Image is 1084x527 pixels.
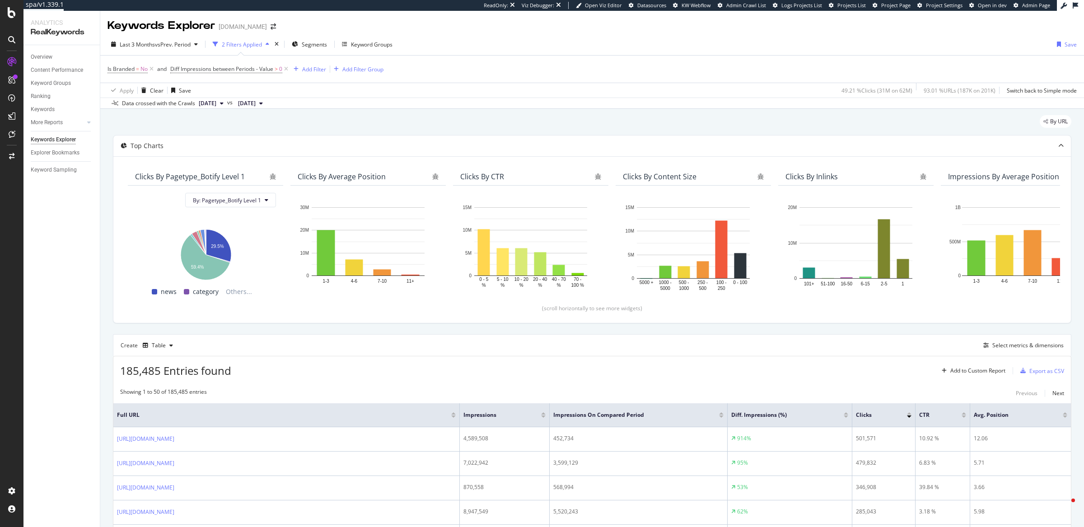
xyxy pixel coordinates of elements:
[107,83,134,98] button: Apply
[107,65,135,73] span: Is Branded
[856,508,911,516] div: 285,043
[733,280,748,285] text: 0 - 100
[881,2,911,9] span: Project Page
[107,18,215,33] div: Keywords Explorer
[785,172,838,181] div: Clicks By Inlinks
[873,2,911,9] a: Project Page
[631,276,634,281] text: 0
[1016,389,1037,397] div: Previous
[117,434,174,443] a: [URL][DOMAIN_NAME]
[140,63,148,75] span: No
[924,87,995,94] div: 93.01 % URLs ( 187K on 201K )
[794,276,797,281] text: 0
[757,173,764,180] div: bug
[500,283,505,288] text: %
[974,459,1067,467] div: 5.71
[1001,279,1008,284] text: 4-6
[538,283,542,288] text: %
[1053,37,1077,51] button: Save
[781,2,822,9] span: Logs Projects List
[938,364,1005,378] button: Add to Custom Report
[170,65,273,73] span: Diff Impressions between Periods - Value
[718,286,725,291] text: 250
[829,2,866,9] a: Projects List
[595,173,601,180] div: bug
[222,286,256,297] span: Others...
[270,173,276,180] div: bug
[821,281,835,286] text: 51-100
[948,172,1059,181] div: Impressions By Average Position
[788,241,797,246] text: 10M
[737,508,748,516] div: 62%
[209,37,273,51] button: 2 Filters Applied
[1028,279,1037,284] text: 7-10
[718,2,766,9] a: Admin Crawl List
[290,64,326,75] button: Add Filter
[737,483,748,491] div: 53%
[660,286,671,291] text: 5000
[432,173,439,180] div: bug
[484,2,508,9] div: ReadOnly:
[637,2,666,9] span: Datasources
[31,65,93,75] a: Content Performance
[804,281,814,286] text: 101+
[199,99,216,107] span: 2025 Oct. 3rd
[949,239,961,244] text: 500M
[31,52,52,62] div: Overview
[161,286,177,297] span: news
[139,338,177,353] button: Table
[460,172,504,181] div: Clicks By CTR
[980,340,1064,351] button: Select metrics & dimensions
[1017,364,1064,378] button: Export as CSV
[919,459,966,467] div: 6.83 %
[919,434,966,443] div: 10.92 %
[623,172,696,181] div: Clicks By Content Size
[300,228,309,233] text: 20M
[1022,2,1050,9] span: Admin Page
[737,459,748,467] div: 95%
[136,65,139,73] span: =
[195,98,227,109] button: [DATE]
[117,411,438,419] span: Full URL
[222,41,262,48] div: 2 Filters Applied
[193,286,219,297] span: category
[673,2,711,9] a: KW Webflow
[152,343,166,348] div: Table
[271,23,276,30] div: arrow-right-arrow-left
[31,135,76,145] div: Keywords Explorer
[917,2,963,9] a: Project Settings
[31,118,84,127] a: More Reports
[902,281,904,286] text: 1
[841,281,852,286] text: 16-50
[219,22,267,31] div: [DOMAIN_NAME]
[31,92,93,101] a: Ranking
[138,83,164,98] button: Clear
[773,2,822,9] a: Logs Projects List
[679,280,689,285] text: 500 -
[31,65,83,75] div: Content Performance
[861,281,870,286] text: 6-15
[522,2,554,9] div: Viz Debugger:
[124,304,1060,312] div: (scroll horizontally to see more widgets)
[716,280,727,285] text: 100 -
[482,283,486,288] text: %
[623,203,764,292] svg: A chart.
[460,203,601,289] svg: A chart.
[950,368,1005,373] div: Add to Custom Report
[302,65,326,73] div: Add Filter
[179,87,191,94] div: Save
[300,251,309,256] text: 10M
[659,280,672,285] text: 1000 -
[973,279,980,284] text: 1-3
[275,65,278,73] span: >
[856,411,893,419] span: Clicks
[837,2,866,9] span: Projects List
[553,508,724,516] div: 5,520,243
[211,244,224,249] text: 29.5%
[135,224,276,281] div: A chart.
[107,37,201,51] button: Last 3 MonthsvsPrev. Period
[856,434,911,443] div: 501,571
[553,434,724,443] div: 452,734
[1007,87,1077,94] div: Switch back to Simple mode
[279,63,282,75] span: 0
